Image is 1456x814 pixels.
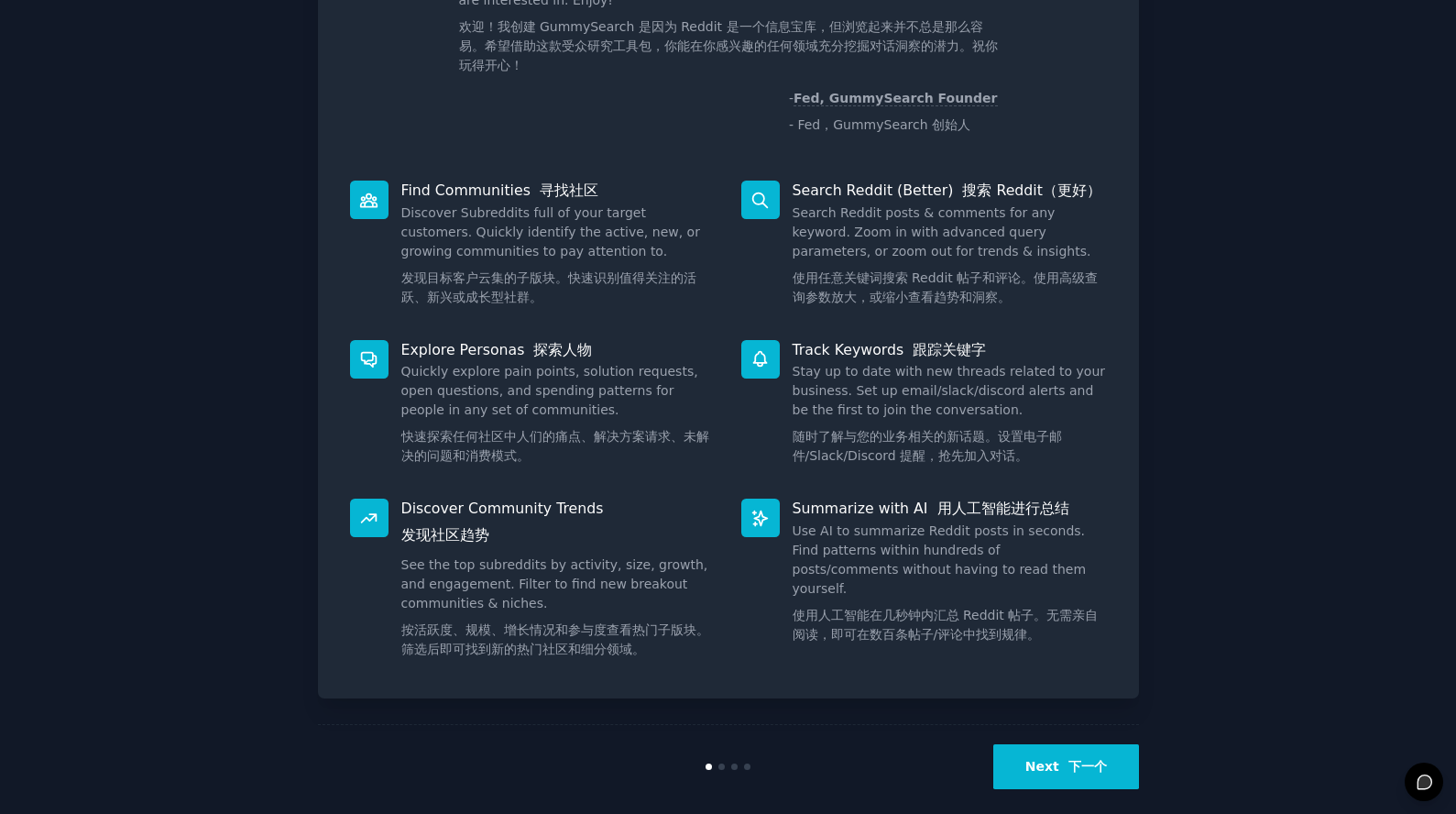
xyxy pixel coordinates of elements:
[793,608,1099,642] font: 使用人工智能在几秒钟内汇总 Reddit 帖子。无需亲自阅读，即可在数百条帖子/评论中找到规律。
[937,500,1069,517] font: 用人工智能进行总结
[401,181,716,200] p: Find Communities
[401,499,716,552] p: Discover Community Trends
[793,362,1107,473] dd: Stay up to date with new threads related to your business. Set up email/slack/discord alerts and ...
[401,340,716,359] p: Explore Personas
[401,203,716,314] dd: Discover Subreddits full of your target customers. Quickly identify the active, new, or growing c...
[913,341,986,358] font: 跟踪关键字
[793,522,1107,652] dd: Use AI to summarize Reddit posts in seconds. Find patterns within hundreds of posts/comments with...
[789,89,998,142] div: -
[401,526,489,544] font: 发现社区趋势
[793,181,1107,200] p: Search Reddit (Better)
[793,499,1107,518] p: Summarize with AI
[401,555,716,666] dd: See the top subreddits by activity, size, growth, and engagement. Filter to find new breakout com...
[533,341,592,358] font: 探索人物
[962,181,1100,199] font: 搜索 Reddit（更好）
[401,270,696,304] font: 发现目标客户云集的子版块。快速识别值得关注的活跃、新兴或成长型社群。
[793,340,1107,359] p: Track Keywords
[793,429,1062,463] font: 随时了解与您的业务相关的新话题。设置电子邮件/Slack/Discord 提醒，抢先加入对话。
[993,744,1139,789] button: Next 下一个
[401,362,716,473] dd: Quickly explore pain points, solution requests, open questions, and spending patterns for people ...
[789,117,970,132] font: - Fed，GummySearch 创始人
[401,622,709,656] font: 按活跃度、规模、增长情况和参与度查看热门子版块。筛选后即可找到新的热门社区和细分领域。
[794,91,998,106] a: Fed, GummySearch Founder
[401,429,709,463] font: 快速探索任何社区中人们的痛点、解决方案请求、未解决的问题和消费模式。
[540,181,598,199] font: 寻找社区
[793,203,1107,314] dd: Search Reddit posts & comments for any keyword. Zoom in with advanced query parameters, or zoom o...
[793,270,1099,304] font: 使用任意关键词搜索 Reddit 帖子和评论。使用高级查询参数放大，或缩小查看趋势和洞察。
[1068,759,1107,774] font: 下一个
[459,19,998,72] font: 欢迎！我创建 GummySearch 是因为 Reddit 是一个信息宝库，但浏览起来并不总是那么容易。希望借助这款受众研究工具包，你能在你感兴趣的任何领域充分挖掘对话洞察的潜力。祝你玩得开心！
